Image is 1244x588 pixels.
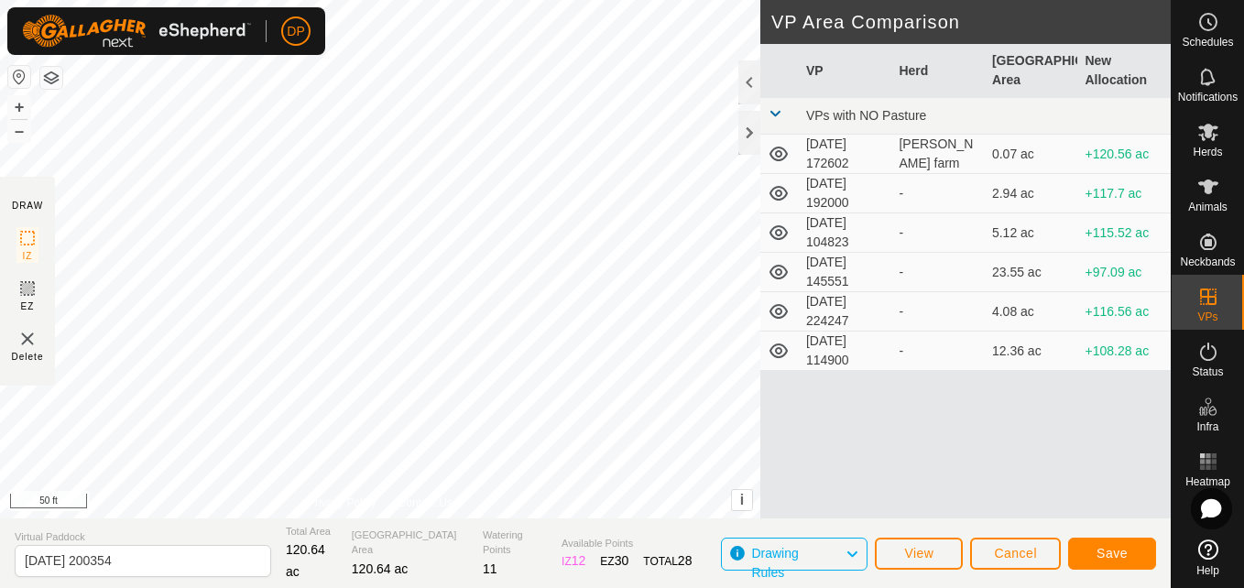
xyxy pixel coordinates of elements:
[806,108,927,123] span: VPs with NO Pasture
[23,249,33,263] span: IZ
[572,553,586,568] span: 12
[12,350,44,364] span: Delete
[1185,476,1230,487] span: Heatmap
[287,22,304,41] span: DP
[985,174,1078,213] td: 2.94 ac
[643,551,692,571] div: TOTAL
[1077,213,1171,253] td: +115.52 ac
[899,223,977,243] div: -
[600,551,628,571] div: EZ
[799,292,892,332] td: [DATE] 224247
[1196,565,1219,576] span: Help
[799,135,892,174] td: [DATE] 172602
[1068,538,1156,570] button: Save
[799,332,892,371] td: [DATE] 114900
[308,495,376,511] a: Privacy Policy
[985,44,1078,98] th: [GEOGRAPHIC_DATA] Area
[16,328,38,350] img: VP
[985,253,1078,292] td: 23.55 ac
[352,528,468,558] span: [GEOGRAPHIC_DATA] Area
[899,342,977,361] div: -
[1197,311,1217,322] span: VPs
[899,184,977,203] div: -
[799,213,892,253] td: [DATE] 104823
[1180,256,1235,267] span: Neckbands
[740,492,744,507] span: i
[8,96,30,118] button: +
[352,561,409,576] span: 120.64 ac
[1188,201,1228,212] span: Animals
[799,174,892,213] td: [DATE] 192000
[15,529,271,545] span: Virtual Paddock
[1077,135,1171,174] td: +120.56 ac
[899,263,977,282] div: -
[483,561,497,576] span: 11
[985,135,1078,174] td: 0.07 ac
[615,553,629,568] span: 30
[1192,366,1223,377] span: Status
[1097,546,1128,561] span: Save
[286,542,325,579] span: 120.64 ac
[8,120,30,142] button: –
[1182,37,1233,48] span: Schedules
[1077,332,1171,371] td: +108.28 ac
[562,551,585,571] div: IZ
[21,299,35,313] span: EZ
[398,495,453,511] a: Contact Us
[899,135,977,173] div: [PERSON_NAME] farm
[483,528,547,558] span: Watering Points
[771,11,1171,33] h2: VP Area Comparison
[678,553,693,568] span: 28
[1077,253,1171,292] td: +97.09 ac
[1178,92,1238,103] span: Notifications
[799,253,892,292] td: [DATE] 145551
[1172,532,1244,583] a: Help
[875,538,963,570] button: View
[1077,44,1171,98] th: New Allocation
[8,66,30,88] button: Reset Map
[1193,147,1222,158] span: Herds
[1196,421,1218,432] span: Infra
[899,302,977,321] div: -
[904,546,933,561] span: View
[1077,174,1171,213] td: +117.7 ac
[732,490,752,510] button: i
[12,199,43,212] div: DRAW
[40,67,62,89] button: Map Layers
[891,44,985,98] th: Herd
[286,524,337,539] span: Total Area
[985,332,1078,371] td: 12.36 ac
[1077,292,1171,332] td: +116.56 ac
[970,538,1061,570] button: Cancel
[985,213,1078,253] td: 5.12 ac
[22,15,251,48] img: Gallagher Logo
[562,536,692,551] span: Available Points
[994,546,1037,561] span: Cancel
[751,546,798,580] span: Drawing Rules
[985,292,1078,332] td: 4.08 ac
[799,44,892,98] th: VP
